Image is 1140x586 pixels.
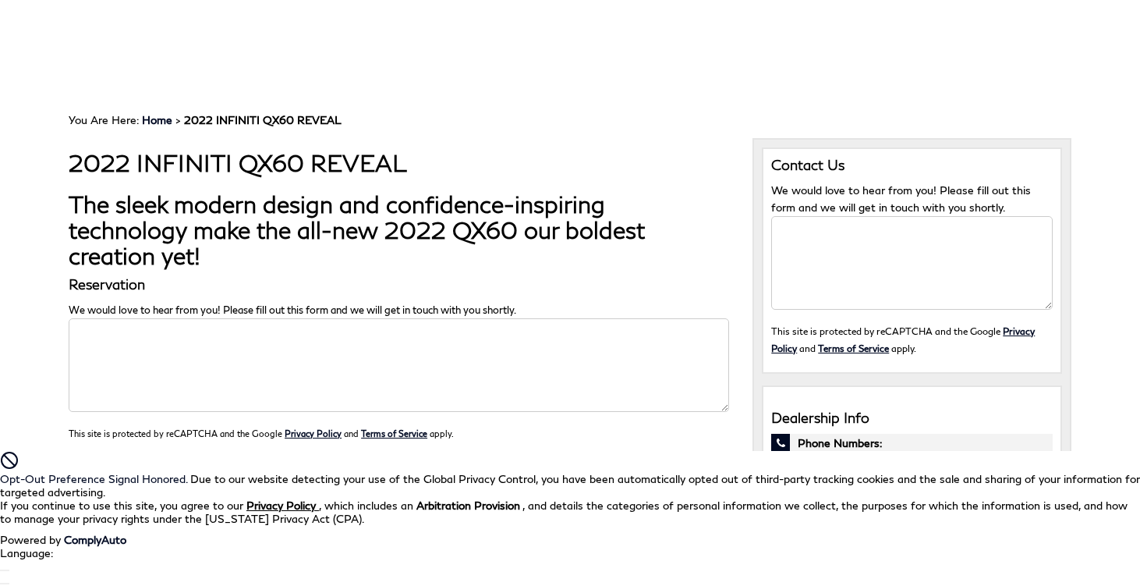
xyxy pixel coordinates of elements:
[69,304,516,316] span: We would love to hear from you! Please fill out this form and we will get in touch with you shortly.
[246,499,319,512] a: Privacy Policy
[771,157,1053,174] h3: Contact Us
[184,113,342,126] strong: 2022 INFINITI QX60 REVEAL
[771,434,1053,453] span: Phone Numbers:
[771,183,1031,214] span: We would love to hear from you! Please fill out this form and we will get in touch with you shortly.
[69,190,645,269] strong: The sleek modern design and confidence-inspiring technology make the all-new 2022 QX60 our boldes...
[246,499,316,512] u: Privacy Policy
[64,533,126,546] a: ComplyAuto
[69,428,454,439] small: This site is protected by reCAPTCHA and the Google and apply.
[139,113,342,126] span: >
[142,113,172,126] a: Home
[818,343,889,353] a: Terms of Service
[771,410,1053,426] h3: Dealership Info
[771,325,1035,353] small: This site is protected by reCAPTCHA and the Google and apply.
[69,150,729,176] h1: 2022 INFINITI QX60 REVEAL
[416,499,520,512] strong: Arbitration Provision
[69,113,342,126] span: You Are Here:
[69,276,729,293] h3: Reservation
[285,428,342,439] a: Privacy Policy
[69,113,1071,126] div: Breadcrumbs
[771,325,1035,353] a: Privacy Policy
[361,428,427,439] a: Terms of Service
